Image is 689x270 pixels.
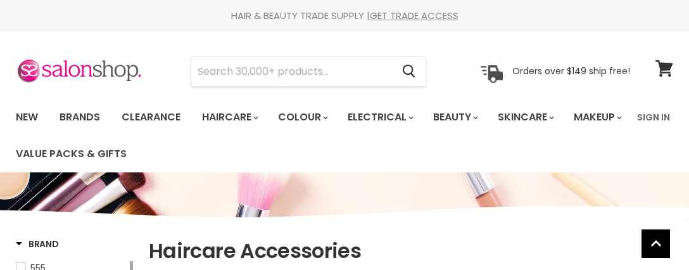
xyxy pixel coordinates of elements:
h1: Haircare Accessories [149,238,673,264]
button: Search [392,57,426,86]
p: Orders over $149 ship free! [512,65,630,77]
a: Value Packs & Gifts [6,141,136,167]
form: Product [191,56,426,87]
a: Clearance [112,104,190,131]
ul: Main menu [6,99,629,172]
iframe: Gorgias live chat messenger [626,210,676,257]
h3: Brand [16,238,59,250]
a: GET TRADE ACCESS [370,9,458,22]
a: Skincare [488,104,562,131]
a: Makeup [564,104,629,131]
a: Sign In [629,104,678,131]
input: Search [191,57,392,86]
a: Beauty [424,104,486,131]
a: Brands [50,104,110,131]
a: New [6,104,47,131]
a: Colour [269,104,336,131]
a: Haircare [193,104,266,131]
a: Electrical [338,104,421,131]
